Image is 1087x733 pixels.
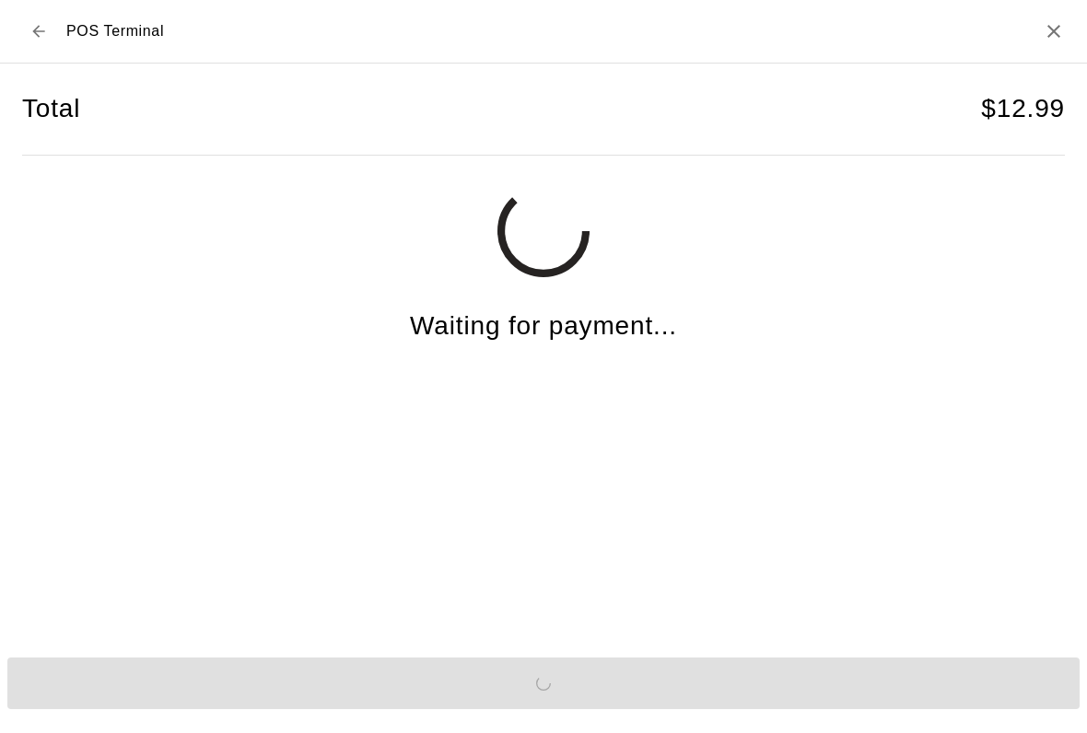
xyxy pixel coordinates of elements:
div: POS Terminal [22,15,164,48]
h4: $ 12.99 [981,93,1065,125]
button: Close [1043,20,1065,42]
h4: Waiting for payment... [410,310,677,343]
h4: Total [22,93,80,125]
button: Back to checkout [22,15,55,48]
